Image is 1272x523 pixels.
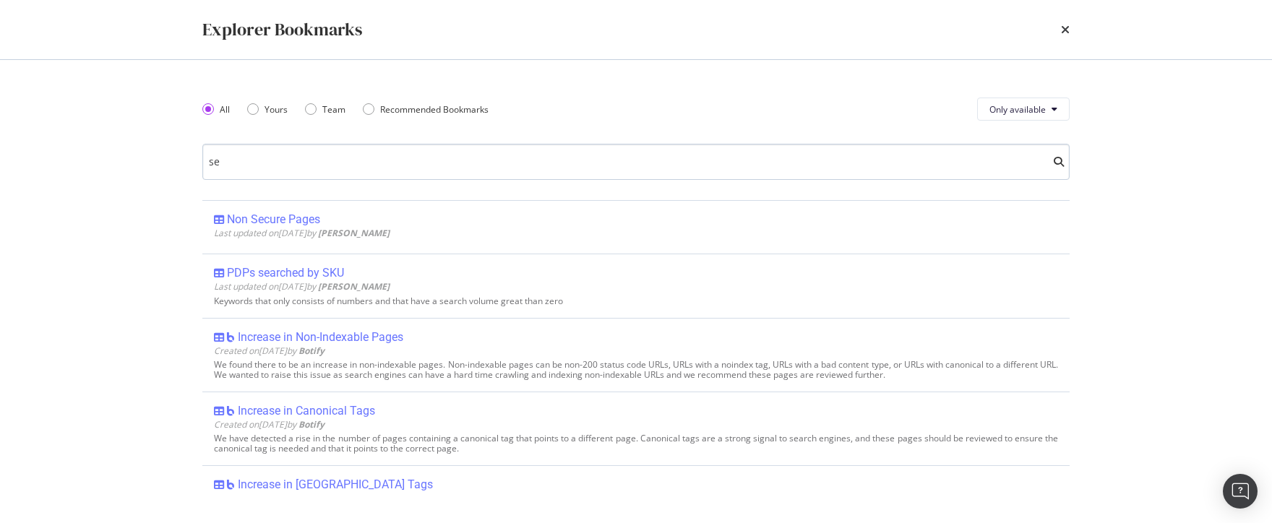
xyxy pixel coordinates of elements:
[298,492,325,504] b: Botify
[305,103,345,116] div: Team
[363,103,489,116] div: Recommended Bookmarks
[202,103,230,116] div: All
[298,418,325,431] b: Botify
[214,280,390,293] span: Last updated on [DATE] by
[227,212,320,227] div: Non Secure Pages
[298,345,325,357] b: Botify
[1223,474,1258,509] div: Open Intercom Messenger
[202,17,362,42] div: Explorer Bookmarks
[380,103,489,116] div: Recommended Bookmarks
[227,266,344,280] div: PDPs searched by SKU
[238,330,403,345] div: Increase in Non-Indexable Pages
[214,296,1058,306] div: Keywords that only consists of numbers and that have a search volume great than zero
[214,360,1058,380] div: We found there to be an increase in non-indexable pages. Non-indexable pages can be non-200 statu...
[202,144,1070,180] input: Search
[989,103,1046,116] span: Only available
[214,418,325,431] span: Created on [DATE] by
[220,103,230,116] div: All
[265,103,288,116] div: Yours
[214,227,390,239] span: Last updated on [DATE] by
[318,227,390,239] b: [PERSON_NAME]
[238,477,433,492] div: Increase in [GEOGRAPHIC_DATA] Tags
[318,280,390,293] b: [PERSON_NAME]
[247,103,288,116] div: Yours
[238,404,375,418] div: Increase in Canonical Tags
[214,345,325,357] span: Created on [DATE] by
[1061,17,1070,42] div: times
[214,433,1058,454] div: We have detected a rise in the number of pages containing a canonical tag that points to a differ...
[214,492,325,504] span: Created on [DATE] by
[322,103,345,116] div: Team
[977,98,1070,121] button: Only available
